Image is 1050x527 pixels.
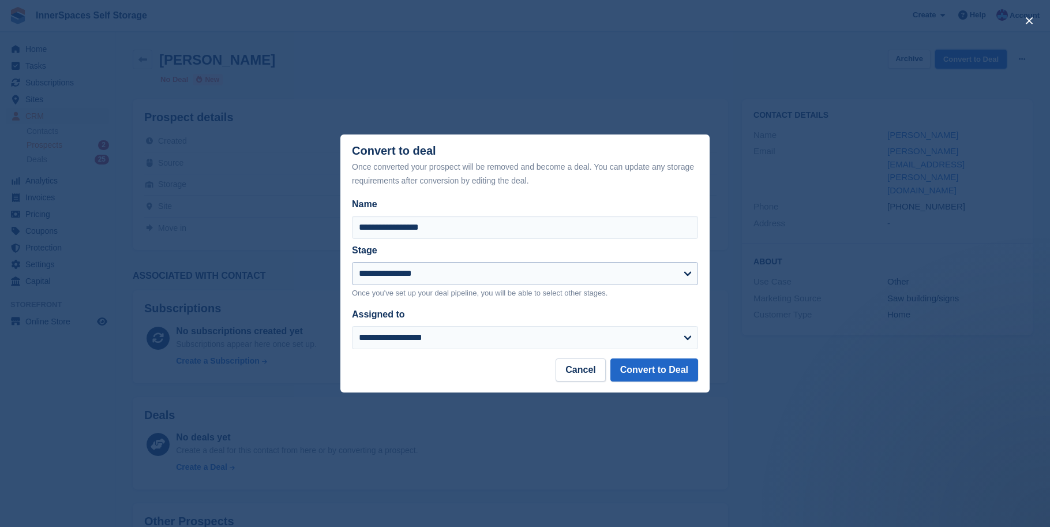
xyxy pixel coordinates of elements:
[1020,12,1038,30] button: close
[352,160,698,188] div: Once converted your prospect will be removed and become a deal. You can update any storage requir...
[352,197,698,211] label: Name
[556,358,605,382] button: Cancel
[352,245,377,255] label: Stage
[352,309,405,319] label: Assigned to
[610,358,698,382] button: Convert to Deal
[352,144,698,188] div: Convert to deal
[352,287,698,299] p: Once you've set up your deal pipeline, you will be able to select other stages.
